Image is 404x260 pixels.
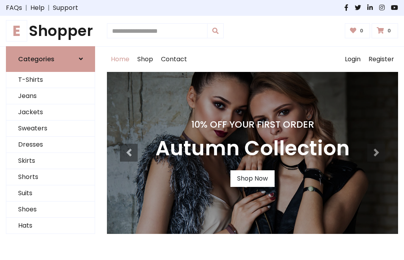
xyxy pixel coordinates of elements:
a: 0 [372,23,398,38]
span: | [45,3,53,13]
h4: 10% Off Your First Order [155,119,350,130]
a: EShopper [6,22,95,40]
h6: Categories [18,55,54,63]
a: Register [365,47,398,72]
a: 0 [345,23,370,38]
a: Contact [157,47,191,72]
a: Jackets [6,104,95,121]
a: FAQs [6,3,22,13]
a: Jeans [6,88,95,104]
span: 0 [385,27,393,34]
a: Shorts [6,169,95,185]
a: Skirts [6,153,95,169]
a: Categories [6,46,95,72]
a: Sweaters [6,121,95,137]
a: Login [341,47,365,72]
a: T-Shirts [6,72,95,88]
a: Help [30,3,45,13]
span: 0 [358,27,365,34]
h1: Shopper [6,22,95,40]
a: Shoes [6,202,95,218]
span: E [6,20,27,41]
a: Shop Now [230,170,275,187]
a: Suits [6,185,95,202]
a: Support [53,3,78,13]
a: Dresses [6,137,95,153]
a: Hats [6,218,95,234]
a: Shop [133,47,157,72]
a: Home [107,47,133,72]
h3: Autumn Collection [155,136,350,161]
span: | [22,3,30,13]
